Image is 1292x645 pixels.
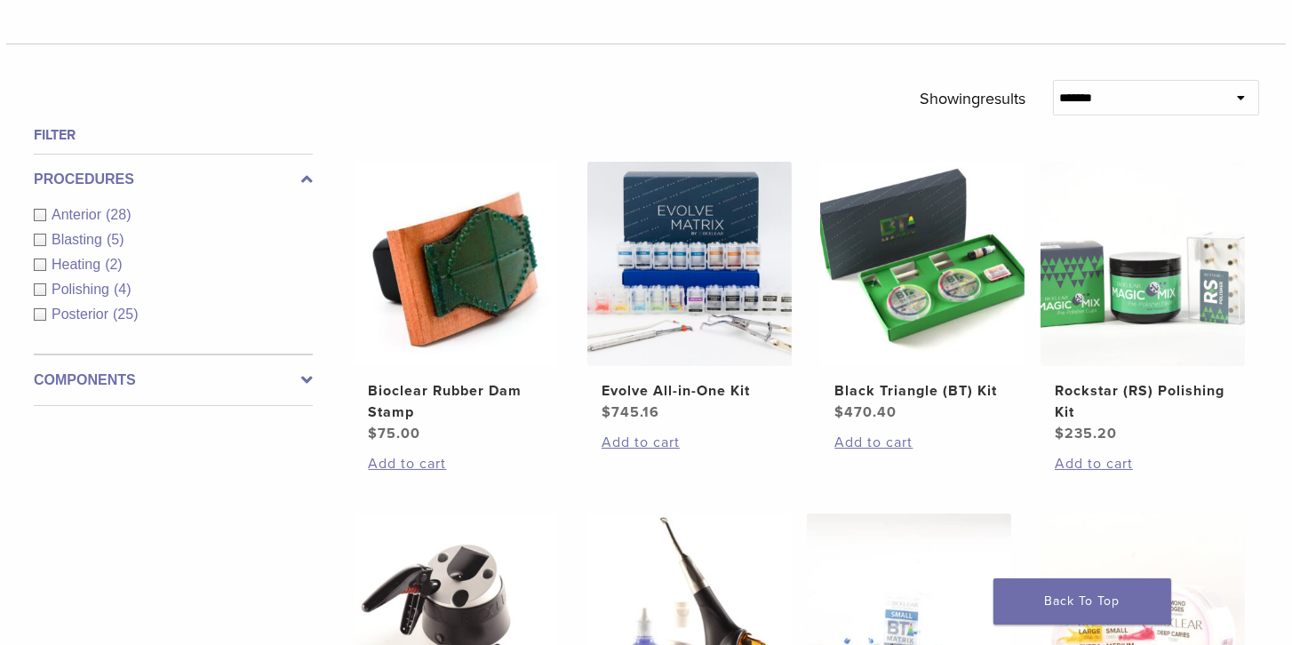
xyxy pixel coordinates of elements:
[1040,162,1247,444] a: Rockstar (RS) Polishing KitRockstar (RS) Polishing Kit $235.20
[52,207,106,222] span: Anterior
[368,425,378,442] span: $
[368,425,420,442] bdi: 75.00
[354,162,558,366] img: Bioclear Rubber Dam Stamp
[368,453,544,474] a: Add to cart: “Bioclear Rubber Dam Stamp”
[52,282,114,297] span: Polishing
[834,403,897,421] bdi: 470.40
[107,232,124,247] span: (5)
[1041,162,1245,366] img: Rockstar (RS) Polishing Kit
[1055,380,1231,423] h2: Rockstar (RS) Polishing Kit
[114,282,132,297] span: (4)
[921,80,1026,117] p: Showing results
[602,432,778,453] a: Add to cart: “Evolve All-in-One Kit”
[820,162,1025,366] img: Black Triangle (BT) Kit
[587,162,792,366] img: Evolve All-in-One Kit
[106,207,131,222] span: (28)
[602,403,659,421] bdi: 745.16
[1055,425,1065,442] span: $
[52,307,113,322] span: Posterior
[819,162,1026,423] a: Black Triangle (BT) KitBlack Triangle (BT) Kit $470.40
[834,403,844,421] span: $
[602,380,778,402] h2: Evolve All-in-One Kit
[34,370,313,391] label: Components
[834,380,1010,402] h2: Black Triangle (BT) Kit
[34,124,313,146] h4: Filter
[586,162,794,423] a: Evolve All-in-One KitEvolve All-in-One Kit $745.16
[368,380,544,423] h2: Bioclear Rubber Dam Stamp
[1055,453,1231,474] a: Add to cart: “Rockstar (RS) Polishing Kit”
[52,232,107,247] span: Blasting
[105,257,123,272] span: (2)
[113,307,138,322] span: (25)
[34,169,313,190] label: Procedures
[993,578,1171,625] a: Back To Top
[353,162,560,444] a: Bioclear Rubber Dam StampBioclear Rubber Dam Stamp $75.00
[1055,425,1117,442] bdi: 235.20
[834,432,1010,453] a: Add to cart: “Black Triangle (BT) Kit”
[602,403,611,421] span: $
[52,257,105,272] span: Heating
